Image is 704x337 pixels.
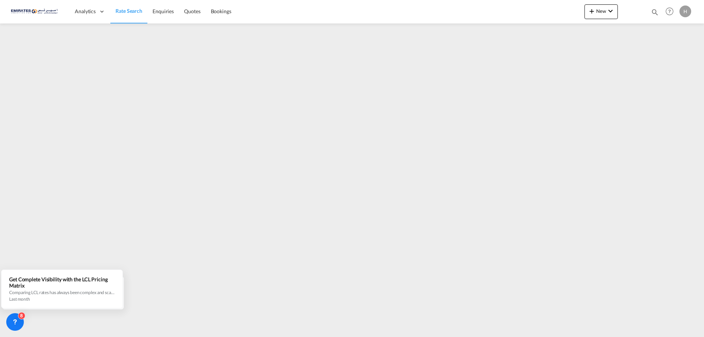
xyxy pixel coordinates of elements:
[679,6,691,17] div: H
[651,8,659,16] md-icon: icon-magnify
[211,8,231,14] span: Bookings
[115,8,142,14] span: Rate Search
[606,7,615,15] md-icon: icon-chevron-down
[11,3,60,20] img: c67187802a5a11ec94275b5db69a26e6.png
[587,7,596,15] md-icon: icon-plus 400-fg
[587,8,615,14] span: New
[663,5,676,18] span: Help
[651,8,659,19] div: icon-magnify
[75,8,96,15] span: Analytics
[153,8,174,14] span: Enquiries
[184,8,200,14] span: Quotes
[663,5,679,18] div: Help
[584,4,618,19] button: icon-plus 400-fgNewicon-chevron-down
